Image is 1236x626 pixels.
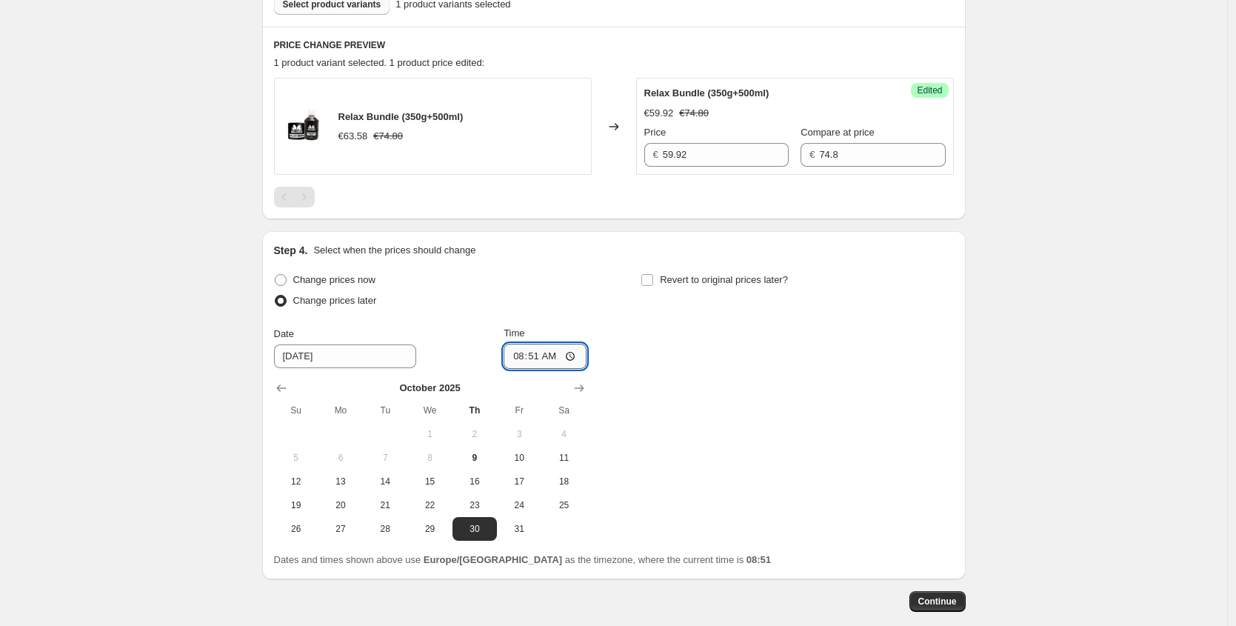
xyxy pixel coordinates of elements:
h6: PRICE CHANGE PREVIEW [274,39,954,51]
span: 4 [547,428,580,440]
th: Wednesday [407,399,452,422]
img: RelaxBundle_80x.png [282,104,327,149]
span: 6 [324,452,357,464]
span: 7 [369,452,401,464]
span: Time [504,327,524,339]
span: Fr [503,404,535,416]
span: 1 [413,428,446,440]
button: Saturday October 18 2025 [541,470,586,493]
strike: €74.80 [373,129,403,144]
span: Price [644,127,667,138]
span: 3 [503,428,535,440]
span: Compare at price [801,127,875,138]
span: 12 [280,476,313,487]
span: Change prices now [293,274,375,285]
input: 10/9/2025 [274,344,416,368]
span: 16 [458,476,491,487]
span: € [653,149,658,160]
button: Monday October 27 2025 [318,517,363,541]
button: Tuesday October 28 2025 [363,517,407,541]
button: Friday October 3 2025 [497,422,541,446]
button: Wednesday October 1 2025 [407,422,452,446]
button: Saturday October 25 2025 [541,493,586,517]
span: 25 [547,499,580,511]
th: Tuesday [363,399,407,422]
span: 15 [413,476,446,487]
button: Friday October 31 2025 [497,517,541,541]
span: 17 [503,476,535,487]
button: Show next month, November 2025 [569,378,589,399]
span: 13 [324,476,357,487]
span: 31 [503,523,535,535]
span: Sa [547,404,580,416]
th: Monday [318,399,363,422]
div: €59.92 [644,106,674,121]
span: € [809,149,815,160]
button: Thursday October 2 2025 [452,422,497,446]
th: Friday [497,399,541,422]
button: Thursday October 30 2025 [452,517,497,541]
button: Friday October 10 2025 [497,446,541,470]
button: Tuesday October 7 2025 [363,446,407,470]
span: Relax Bundle (350g+500ml) [644,87,769,99]
span: 5 [280,452,313,464]
button: Sunday October 5 2025 [274,446,318,470]
button: Sunday October 26 2025 [274,517,318,541]
strike: €74.80 [679,106,709,121]
button: Continue [909,591,966,612]
span: 10 [503,452,535,464]
span: Continue [918,596,957,607]
button: Sunday October 12 2025 [274,470,318,493]
span: 24 [503,499,535,511]
h2: Step 4. [274,243,308,258]
button: Friday October 24 2025 [497,493,541,517]
button: Sunday October 19 2025 [274,493,318,517]
button: Wednesday October 29 2025 [407,517,452,541]
button: Tuesday October 21 2025 [363,493,407,517]
span: Dates and times shown above use as the timezone, where the current time is [274,554,772,565]
button: Tuesday October 14 2025 [363,470,407,493]
span: 8 [413,452,446,464]
span: Change prices later [293,295,377,306]
span: Revert to original prices later? [660,274,788,285]
b: 08:51 [746,554,771,565]
button: Monday October 13 2025 [318,470,363,493]
button: Saturday October 11 2025 [541,446,586,470]
span: 11 [547,452,580,464]
button: Wednesday October 22 2025 [407,493,452,517]
span: We [413,404,446,416]
span: 20 [324,499,357,511]
input: 12:00 [504,344,587,369]
span: Edited [917,84,942,96]
button: Wednesday October 15 2025 [407,470,452,493]
button: Thursday October 23 2025 [452,493,497,517]
span: 2 [458,428,491,440]
span: Date [274,328,294,339]
span: 23 [458,499,491,511]
button: Show previous month, September 2025 [271,378,292,399]
th: Sunday [274,399,318,422]
span: 9 [458,452,491,464]
span: 18 [547,476,580,487]
button: Saturday October 4 2025 [541,422,586,446]
button: Thursday October 16 2025 [452,470,497,493]
span: 28 [369,523,401,535]
span: Tu [369,404,401,416]
button: Wednesday October 8 2025 [407,446,452,470]
span: Mo [324,404,357,416]
button: Monday October 20 2025 [318,493,363,517]
span: Relax Bundle (350g+500ml) [338,111,464,122]
span: 19 [280,499,313,511]
span: 30 [458,523,491,535]
button: Today Thursday October 9 2025 [452,446,497,470]
span: Su [280,404,313,416]
span: 14 [369,476,401,487]
span: 26 [280,523,313,535]
button: Monday October 6 2025 [318,446,363,470]
th: Saturday [541,399,586,422]
span: 1 product variant selected. 1 product price edited: [274,57,485,68]
span: 29 [413,523,446,535]
div: €63.58 [338,129,368,144]
span: 27 [324,523,357,535]
button: Friday October 17 2025 [497,470,541,493]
